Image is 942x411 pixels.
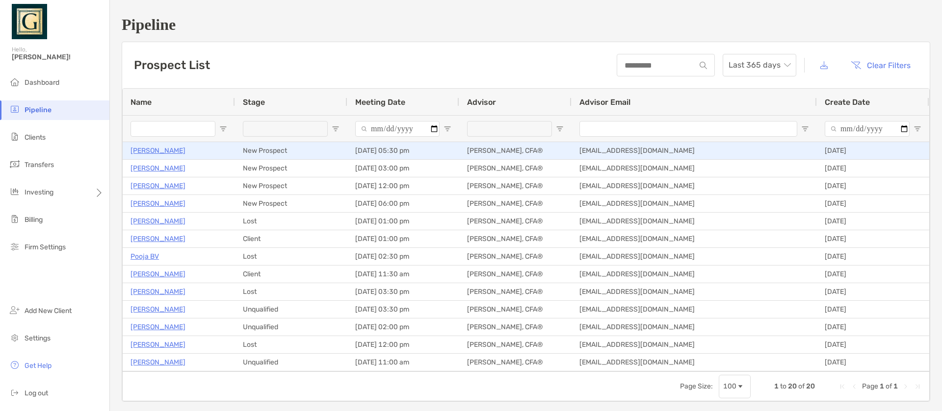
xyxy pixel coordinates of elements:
[134,58,210,72] h3: Prospect List
[131,145,185,157] a: [PERSON_NAME]
[235,160,347,177] div: New Prospect
[25,133,46,142] span: Clients
[459,283,572,300] div: [PERSON_NAME], CFA®
[235,283,347,300] div: Lost
[9,387,21,398] img: logout icon
[914,125,921,133] button: Open Filter Menu
[459,195,572,212] div: [PERSON_NAME], CFA®
[9,158,21,170] img: transfers icon
[347,160,459,177] div: [DATE] 03:00 pm
[131,121,215,137] input: Name Filter Input
[444,125,451,133] button: Open Filter Menu
[235,142,347,159] div: New Prospect
[131,268,185,280] p: [PERSON_NAME]
[806,382,815,390] span: 20
[25,216,43,224] span: Billing
[459,354,572,371] div: [PERSON_NAME], CFA®
[9,186,21,197] img: investing icon
[572,266,817,283] div: [EMAIL_ADDRESS][DOMAIN_NAME]
[914,383,921,390] div: Last Page
[25,307,72,315] span: Add New Client
[219,125,227,133] button: Open Filter Menu
[12,4,47,39] img: Zoe Logo
[817,213,929,230] div: [DATE]
[459,142,572,159] div: [PERSON_NAME], CFA®
[131,233,185,245] a: [PERSON_NAME]
[332,125,340,133] button: Open Filter Menu
[572,160,817,177] div: [EMAIL_ADDRESS][DOMAIN_NAME]
[131,162,185,174] a: [PERSON_NAME]
[817,195,929,212] div: [DATE]
[572,354,817,371] div: [EMAIL_ADDRESS][DOMAIN_NAME]
[355,121,440,137] input: Meeting Date Filter Input
[235,195,347,212] div: New Prospect
[131,250,159,263] a: Pooja BV
[131,197,185,210] a: [PERSON_NAME]
[25,78,59,87] span: Dashboard
[235,177,347,194] div: New Prospect
[243,97,265,107] span: Stage
[131,286,185,298] a: [PERSON_NAME]
[572,177,817,194] div: [EMAIL_ADDRESS][DOMAIN_NAME]
[817,266,929,283] div: [DATE]
[459,230,572,247] div: [PERSON_NAME], CFA®
[25,243,66,251] span: Firm Settings
[817,283,929,300] div: [DATE]
[719,375,751,398] div: Page Size
[459,177,572,194] div: [PERSON_NAME], CFA®
[131,180,185,192] a: [PERSON_NAME]
[459,160,572,177] div: [PERSON_NAME], CFA®
[572,213,817,230] div: [EMAIL_ADDRESS][DOMAIN_NAME]
[131,356,185,368] p: [PERSON_NAME]
[886,382,892,390] span: of
[131,338,185,351] p: [PERSON_NAME]
[25,389,48,397] span: Log out
[572,283,817,300] div: [EMAIL_ADDRESS][DOMAIN_NAME]
[817,336,929,353] div: [DATE]
[817,354,929,371] div: [DATE]
[556,125,564,133] button: Open Filter Menu
[817,248,929,265] div: [DATE]
[235,230,347,247] div: Client
[843,54,918,76] button: Clear Filters
[459,336,572,353] div: [PERSON_NAME], CFA®
[572,301,817,318] div: [EMAIL_ADDRESS][DOMAIN_NAME]
[9,103,21,115] img: pipeline icon
[25,161,54,169] span: Transfers
[9,332,21,343] img: settings icon
[131,303,185,315] a: [PERSON_NAME]
[347,336,459,353] div: [DATE] 12:00 pm
[235,248,347,265] div: Lost
[131,97,152,107] span: Name
[9,213,21,225] img: billing icon
[347,354,459,371] div: [DATE] 11:00 am
[572,336,817,353] div: [EMAIL_ADDRESS][DOMAIN_NAME]
[235,336,347,353] div: Lost
[850,383,858,390] div: Previous Page
[131,321,185,333] p: [PERSON_NAME]
[780,382,786,390] span: to
[235,318,347,336] div: Unqualified
[9,241,21,252] img: firm-settings icon
[347,301,459,318] div: [DATE] 03:30 pm
[9,131,21,143] img: clients icon
[817,301,929,318] div: [DATE]
[459,248,572,265] div: [PERSON_NAME], CFA®
[347,142,459,159] div: [DATE] 05:30 pm
[893,382,898,390] span: 1
[680,382,713,390] div: Page Size:
[347,283,459,300] div: [DATE] 03:30 pm
[131,215,185,227] a: [PERSON_NAME]
[347,248,459,265] div: [DATE] 02:30 pm
[355,97,405,107] span: Meeting Date
[347,266,459,283] div: [DATE] 11:30 am
[25,362,52,370] span: Get Help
